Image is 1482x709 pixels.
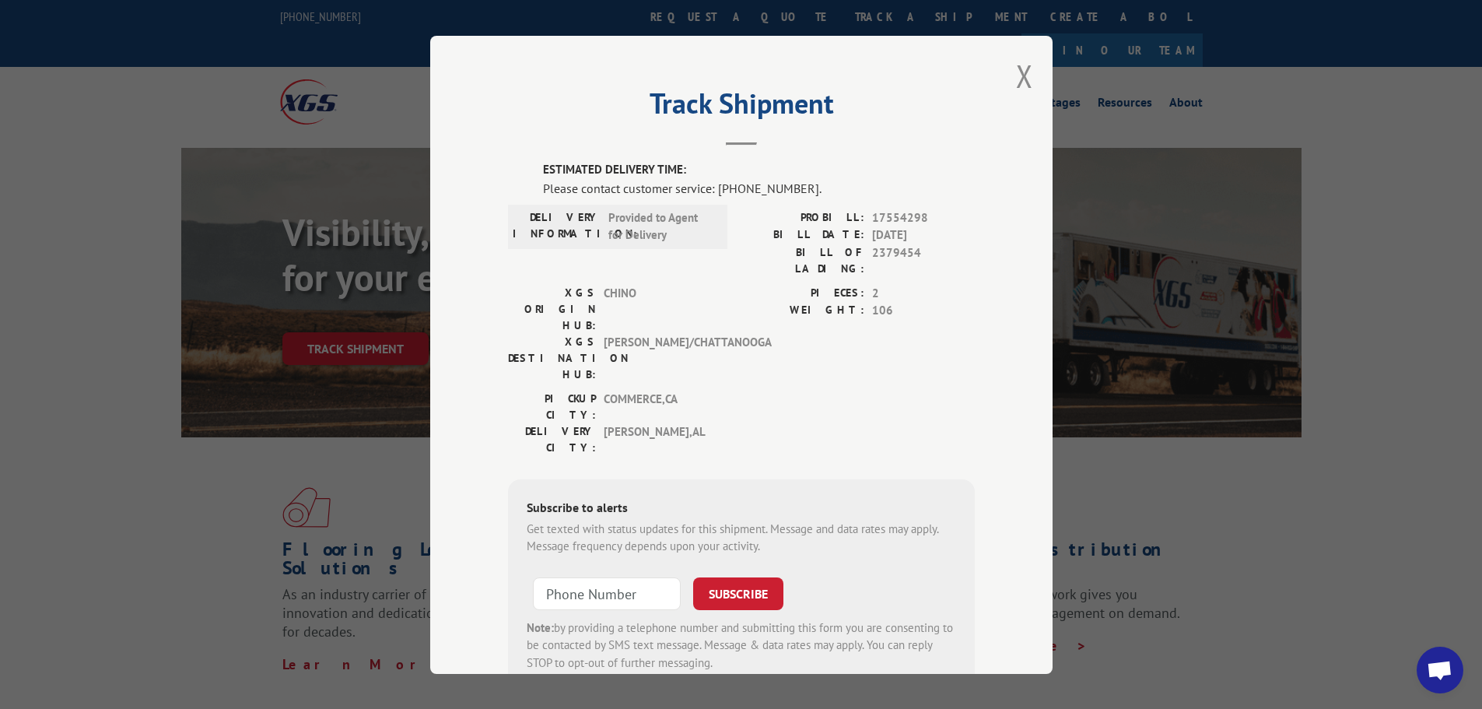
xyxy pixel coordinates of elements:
label: PROBILL: [741,209,864,226]
button: SUBSCRIBE [693,577,783,609]
input: Phone Number [533,577,681,609]
span: CHINO [604,284,709,333]
div: Get texted with status updates for this shipment. Message and data rates may apply. Message frequ... [527,520,956,555]
span: Provided to Agent for Delivery [608,209,713,244]
strong: Note: [527,619,554,634]
button: Close modal [1016,55,1033,97]
label: WEIGHT: [741,302,864,320]
label: XGS ORIGIN HUB: [508,284,596,333]
div: Subscribe to alerts [527,497,956,520]
label: BILL OF LADING: [741,244,864,276]
label: DELIVERY CITY: [508,423,596,455]
label: PICKUP CITY: [508,390,596,423]
label: BILL DATE: [741,226,864,244]
span: 17554298 [872,209,975,226]
div: by providing a telephone number and submitting this form you are consenting to be contacted by SM... [527,619,956,672]
span: 2 [872,284,975,302]
span: 2379454 [872,244,975,276]
h2: Track Shipment [508,93,975,122]
label: PIECES: [741,284,864,302]
div: Open chat [1417,647,1463,693]
label: ESTIMATED DELIVERY TIME: [543,161,975,179]
span: [PERSON_NAME] , AL [604,423,709,455]
div: Please contact customer service: [PHONE_NUMBER]. [543,178,975,197]
span: [DATE] [872,226,975,244]
span: COMMERCE , CA [604,390,709,423]
label: DELIVERY INFORMATION: [513,209,601,244]
label: XGS DESTINATION HUB: [508,333,596,382]
span: [PERSON_NAME]/CHATTANOOGA [604,333,709,382]
span: 106 [872,302,975,320]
